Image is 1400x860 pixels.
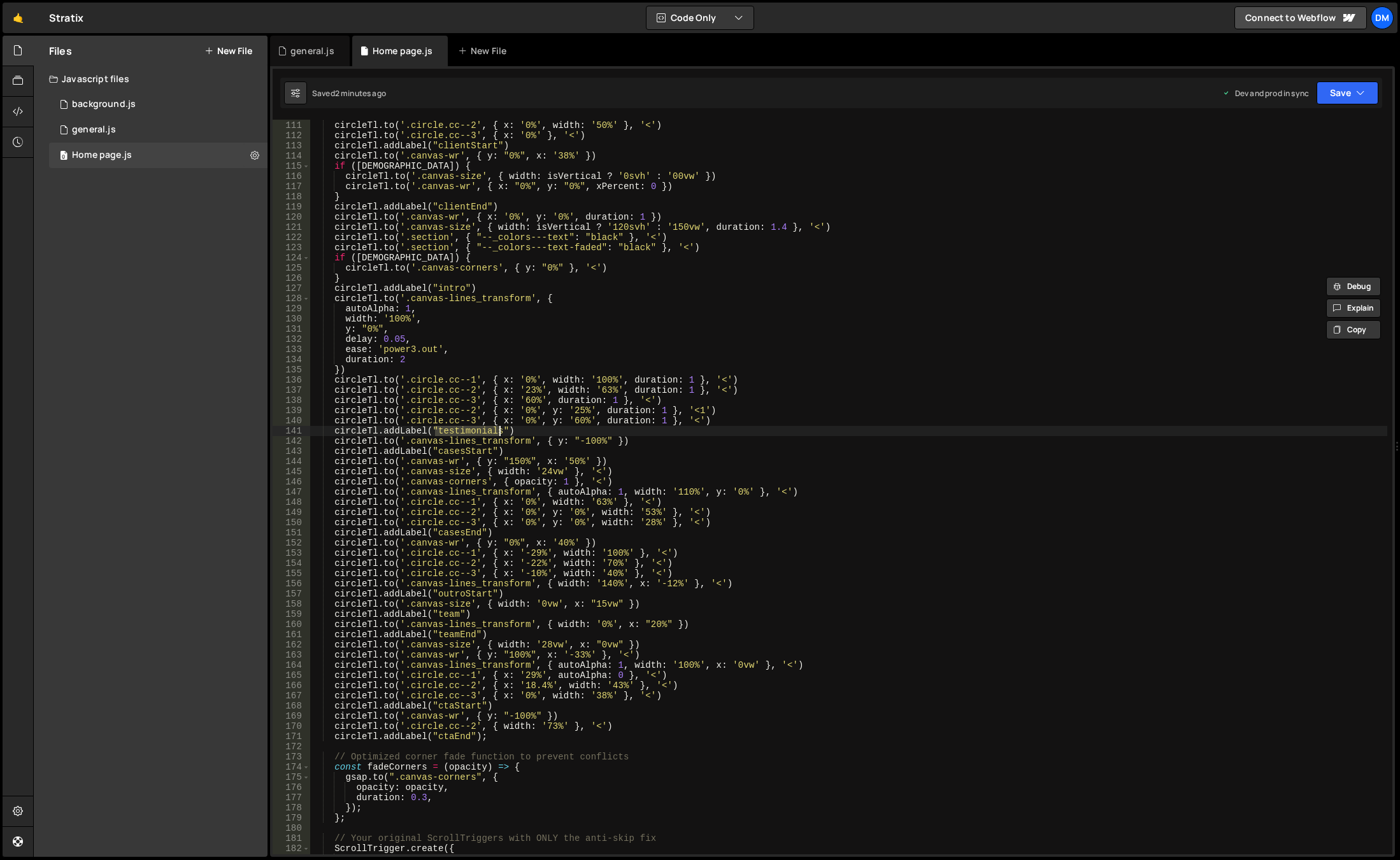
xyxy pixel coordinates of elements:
[72,124,116,136] div: general.js
[273,833,310,843] div: 181
[273,640,310,650] div: 162
[72,150,132,161] div: Home page.js
[49,117,268,143] div: 16575/45802.js
[273,365,310,375] div: 135
[273,293,310,304] div: 128
[273,192,310,202] div: 118
[273,120,310,130] div: 111
[273,181,310,192] div: 117
[49,44,72,58] h2: Files
[273,334,310,344] div: 132
[273,731,310,742] div: 171
[290,45,334,57] div: general.js
[312,88,386,99] div: Saved
[1317,81,1378,104] button: Save
[273,711,310,721] div: 169
[273,283,310,293] div: 127
[273,507,310,518] div: 149
[273,456,310,467] div: 144
[273,823,310,833] div: 180
[3,3,34,33] a: 🤙
[273,762,310,772] div: 174
[273,151,310,161] div: 114
[273,243,310,253] div: 123
[273,650,310,660] div: 163
[373,45,432,57] div: Home page.js
[273,355,310,365] div: 134
[273,843,310,854] div: 182
[273,558,310,568] div: 154
[273,405,310,416] div: 139
[273,721,310,731] div: 170
[273,171,310,181] div: 116
[273,202,310,212] div: 119
[273,813,310,823] div: 179
[273,130,310,141] div: 112
[273,568,310,579] div: 155
[273,803,310,813] div: 178
[273,691,310,701] div: 167
[273,660,310,670] div: 164
[273,589,310,599] div: 157
[273,375,310,385] div: 136
[458,45,511,57] div: New File
[72,99,136,110] div: background.js
[204,46,252,56] button: New File
[273,680,310,691] div: 166
[335,88,386,99] div: 2 minutes ago
[273,253,310,263] div: 124
[1326,277,1381,296] button: Debug
[273,528,310,538] div: 151
[273,324,310,334] div: 131
[273,212,310,222] div: 120
[273,609,310,619] div: 159
[273,263,310,273] div: 125
[273,772,310,782] div: 175
[273,436,310,446] div: 142
[273,161,310,171] div: 115
[49,10,83,25] div: Stratix
[273,701,310,711] div: 168
[273,579,310,589] div: 156
[273,742,310,752] div: 172
[273,222,310,232] div: 121
[273,752,310,762] div: 173
[646,6,754,29] button: Code Only
[49,143,268,168] div: 16575/45977.js
[273,793,310,803] div: 177
[273,395,310,405] div: 138
[49,92,268,117] div: 16575/45066.js
[273,518,310,528] div: 150
[273,344,310,355] div: 133
[273,304,310,314] div: 129
[273,141,310,151] div: 113
[60,152,68,162] span: 0
[1326,320,1381,339] button: Copy
[273,538,310,548] div: 152
[273,548,310,558] div: 153
[273,487,310,497] div: 147
[273,232,310,243] div: 122
[273,446,310,456] div: 143
[273,273,310,283] div: 126
[273,670,310,680] div: 165
[273,630,310,640] div: 161
[1371,6,1394,29] a: Dm
[34,66,268,92] div: Javascript files
[273,599,310,609] div: 158
[273,782,310,793] div: 176
[1222,88,1309,99] div: Dev and prod in sync
[273,477,310,487] div: 146
[1234,6,1367,29] a: Connect to Webflow
[273,385,310,395] div: 137
[273,497,310,507] div: 148
[273,426,310,436] div: 141
[273,467,310,477] div: 145
[273,619,310,630] div: 160
[273,314,310,324] div: 130
[1326,299,1381,318] button: Explain
[273,416,310,426] div: 140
